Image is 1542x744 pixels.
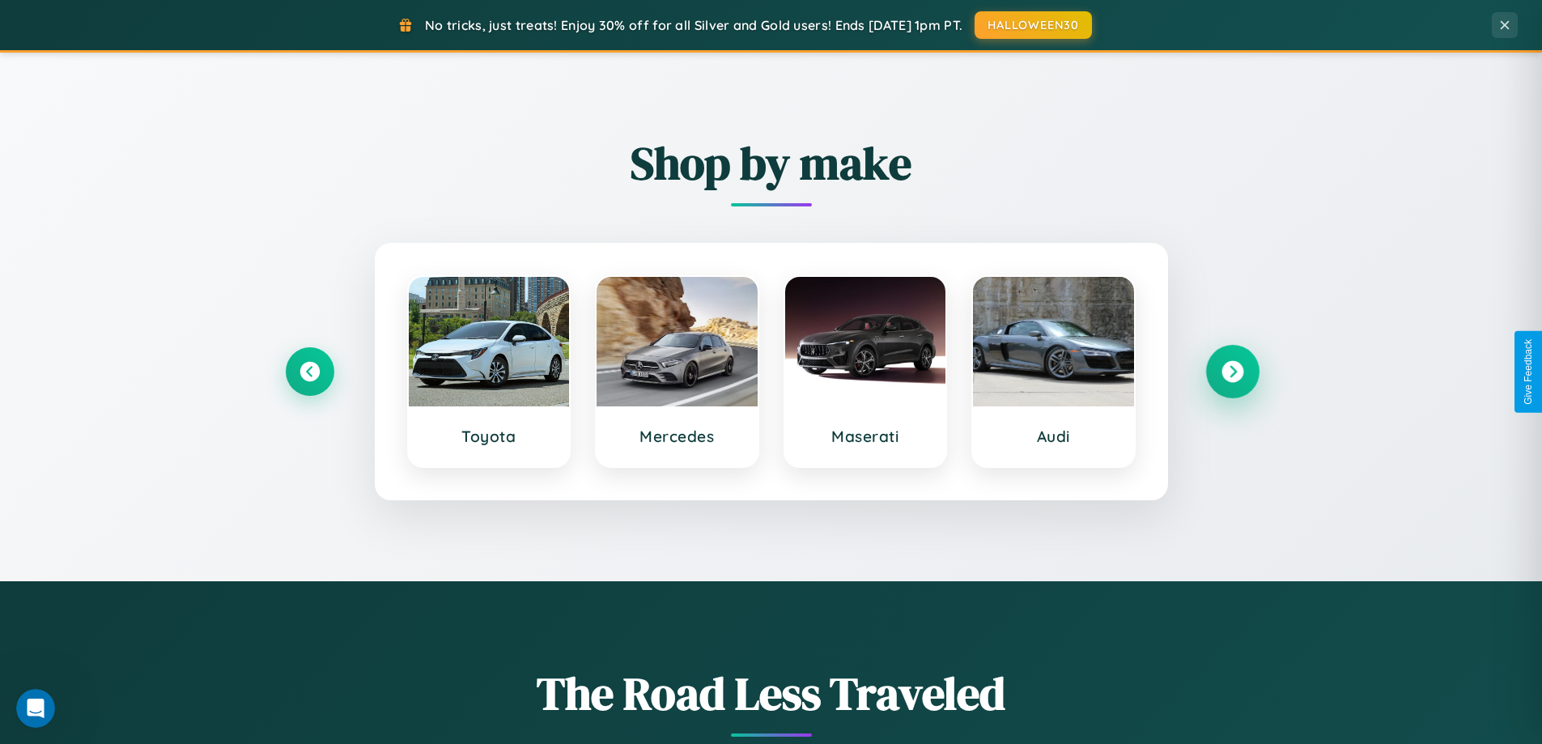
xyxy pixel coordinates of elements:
h3: Audi [989,427,1118,446]
button: HALLOWEEN30 [975,11,1092,39]
h2: Shop by make [286,132,1257,194]
h3: Mercedes [613,427,741,446]
h1: The Road Less Traveled [286,662,1257,725]
iframe: Intercom live chat [16,689,55,728]
h3: Toyota [425,427,554,446]
div: Give Feedback [1523,339,1534,405]
h3: Maserati [801,427,930,446]
span: No tricks, just treats! Enjoy 30% off for all Silver and Gold users! Ends [DATE] 1pm PT. [425,17,962,33]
